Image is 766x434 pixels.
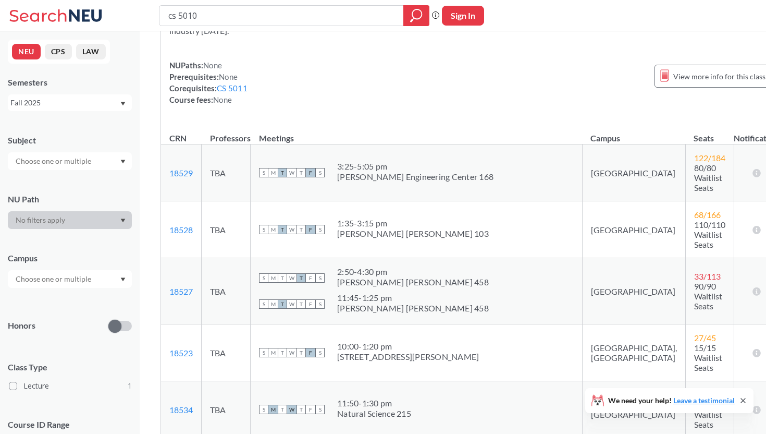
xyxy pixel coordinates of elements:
[278,299,287,309] span: T
[278,405,287,414] span: T
[259,225,268,234] span: S
[219,72,238,81] span: None
[268,168,278,177] span: M
[694,343,722,372] span: 15/15 Waitlist Seats
[296,348,306,357] span: T
[278,348,287,357] span: T
[10,97,119,108] div: Fall 2025
[296,405,306,414] span: T
[694,153,725,163] span: 122 / 184
[337,228,489,239] div: [PERSON_NAME] [PERSON_NAME] 103
[251,122,583,144] th: Meetings
[259,273,268,283] span: S
[202,144,251,201] td: TBA
[8,194,132,205] div: NU Path
[582,201,685,258] td: [GEOGRAPHIC_DATA]
[287,299,296,309] span: W
[287,348,296,357] span: W
[278,273,287,283] span: T
[315,225,325,234] span: S
[278,168,287,177] span: T
[45,44,72,59] button: CPS
[315,405,325,414] span: S
[169,348,193,358] a: 18523
[582,144,685,201] td: [GEOGRAPHIC_DATA]
[410,8,423,23] svg: magnifying glass
[8,135,132,146] div: Subject
[10,155,98,167] input: Choose one or multiple
[306,273,315,283] span: F
[8,252,132,264] div: Campus
[673,396,735,405] a: Leave a testimonial
[10,273,98,285] input: Choose one or multiple
[76,44,106,59] button: LAW
[337,303,489,314] div: [PERSON_NAME] [PERSON_NAME] 458
[120,102,126,106] svg: Dropdown arrow
[582,122,685,144] th: Campus
[337,341,479,352] div: 10:00 - 1:20 pm
[306,348,315,357] span: F
[403,5,429,26] div: magnifying glass
[167,7,396,25] input: Class, professor, course number, "phrase"
[296,225,306,234] span: T
[8,152,132,170] div: Dropdown arrow
[278,225,287,234] span: T
[12,44,41,59] button: NEU
[8,94,132,111] div: Fall 2025Dropdown arrow
[608,397,735,404] span: We need your help!
[442,6,484,26] button: Sign In
[8,361,132,373] span: Class Type
[202,324,251,381] td: TBA
[213,95,232,104] span: None
[268,348,278,357] span: M
[268,273,278,283] span: M
[306,299,315,309] span: F
[9,379,132,393] label: Lecture
[296,168,306,177] span: T
[694,220,725,249] span: 110/110 Waitlist Seats
[685,122,734,144] th: Seats
[8,77,132,88] div: Semesters
[268,225,278,234] span: M
[337,408,411,419] div: Natural Science 215
[120,219,126,223] svg: Dropdown arrow
[203,61,222,70] span: None
[8,419,132,431] p: Course ID Range
[287,273,296,283] span: W
[120,160,126,164] svg: Dropdown arrow
[169,225,193,235] a: 18528
[582,258,685,324] td: [GEOGRAPHIC_DATA]
[8,320,35,332] p: Honors
[259,299,268,309] span: S
[694,210,721,220] span: 68 / 166
[202,122,251,144] th: Professors
[259,405,268,414] span: S
[694,281,722,311] span: 90/90 Waitlist Seats
[169,405,193,415] a: 18534
[268,405,278,414] span: M
[169,132,187,144] div: CRN
[315,299,325,309] span: S
[259,168,268,177] span: S
[337,161,493,172] div: 3:25 - 5:05 pm
[169,59,248,105] div: NUPaths: Prerequisites: Corequisites: Course fees:
[268,299,278,309] span: M
[694,400,722,429] span: 0/0 Waitlist Seats
[306,168,315,177] span: F
[337,218,489,228] div: 1:35 - 3:15 pm
[120,278,126,282] svg: Dropdown arrow
[315,273,325,283] span: S
[287,225,296,234] span: W
[315,168,325,177] span: S
[169,168,193,178] a: 18529
[296,273,306,283] span: T
[694,271,721,281] span: 33 / 113
[694,163,722,192] span: 80/80 Waitlist Seats
[169,286,193,296] a: 18527
[8,270,132,288] div: Dropdown arrow
[694,333,716,343] span: 27 / 45
[337,398,411,408] div: 11:50 - 1:30 pm
[202,201,251,258] td: TBA
[582,324,685,381] td: [GEOGRAPHIC_DATA], [GEOGRAPHIC_DATA]
[337,293,489,303] div: 11:45 - 1:25 pm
